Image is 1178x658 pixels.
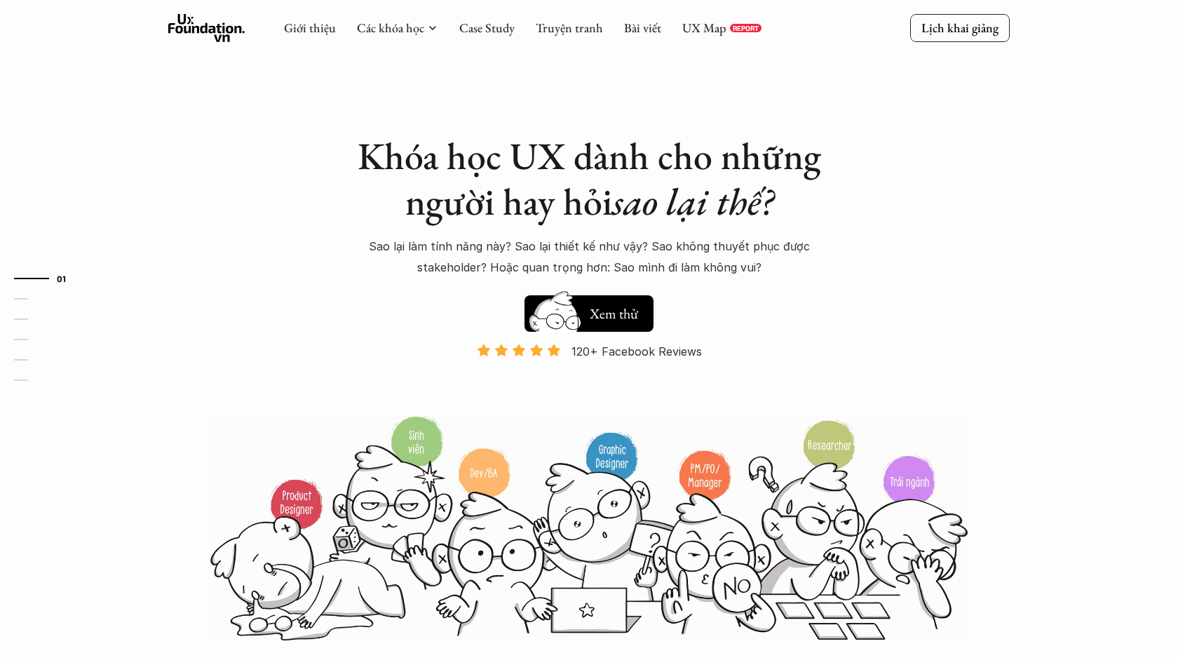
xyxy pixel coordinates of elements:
a: Truyện tranh [536,20,603,36]
a: Giới thiệu [284,20,336,36]
a: UX Map [682,20,726,36]
strong: 01 [57,273,67,283]
a: Bài viết [624,20,661,36]
a: Các khóa học [357,20,424,36]
h5: Xem thử [588,304,639,323]
p: 120+ Facebook Reviews [571,341,702,362]
a: Lịch khai giảng [910,14,1010,41]
p: Lịch khai giảng [921,20,998,36]
a: Xem thử [524,288,654,332]
p: REPORT [733,24,759,32]
a: REPORT [730,24,761,32]
p: Sao lại làm tính năng này? Sao lại thiết kế như vậy? Sao không thuyết phục được stakeholder? Hoặc... [344,236,834,278]
a: Case Study [459,20,515,36]
a: 01 [14,270,81,287]
em: sao lại thế? [612,177,773,226]
h1: Khóa học UX dành cho những người hay hỏi [344,133,834,224]
a: 120+ Facebook Reviews [464,343,714,414]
